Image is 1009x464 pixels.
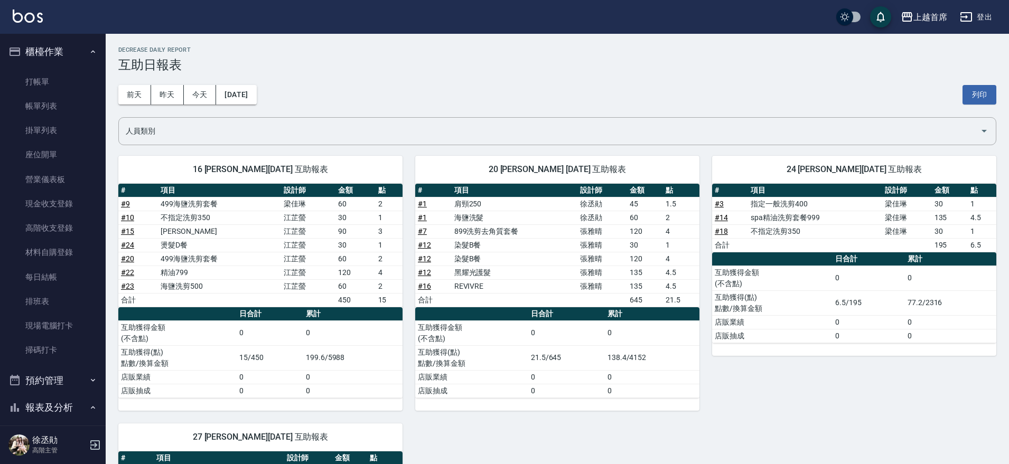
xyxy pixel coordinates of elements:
th: 累計 [303,307,403,321]
td: 互助獲得金額 (不含點) [415,320,528,345]
td: 30 [335,238,375,252]
span: 16 [PERSON_NAME][DATE] 互助報表 [131,164,390,175]
a: #1 [418,200,427,208]
th: 日合計 [833,252,905,266]
td: 黑耀光護髮 [452,266,577,279]
a: 排班表 [4,289,101,314]
td: 0 [605,384,699,397]
td: 30 [932,197,968,211]
th: 金額 [335,184,375,197]
td: 合計 [118,293,158,307]
td: 梁佳琳 [281,197,335,211]
a: #12 [418,268,431,277]
td: spa精油洗剪套餐999 [748,211,882,224]
td: 15 [376,293,403,307]
td: 染髮B餐 [452,238,577,252]
td: 120 [627,252,664,266]
button: 上越首席 [896,6,951,28]
th: 點 [376,184,403,197]
h3: 互助日報表 [118,58,996,72]
button: Open [976,122,993,139]
td: REVIVRE [452,279,577,293]
td: 梁佳琳 [882,224,932,238]
a: 現場電腦打卡 [4,314,101,338]
td: 0 [833,329,905,343]
a: 材料自購登錄 [4,240,101,264]
a: 每日結帳 [4,265,101,289]
a: #14 [715,213,728,222]
th: 設計師 [281,184,335,197]
th: 日合計 [528,307,605,321]
td: 0 [605,320,699,345]
td: 135 [932,211,968,224]
td: 450 [335,293,375,307]
th: 金額 [627,184,664,197]
td: 江芷螢 [281,224,335,238]
th: 累計 [605,307,699,321]
td: 江芷螢 [281,238,335,252]
a: 座位開單 [4,143,101,167]
a: 打帳單 [4,70,101,94]
input: 人員名稱 [123,122,976,140]
td: 店販抽成 [712,329,833,343]
td: 2 [376,252,403,266]
td: 120 [335,266,375,279]
td: 0 [905,315,996,329]
img: Logo [13,10,43,23]
td: 135 [627,279,664,293]
td: 2 [376,197,403,211]
td: 店販業績 [712,315,833,329]
td: 肩頸250 [452,197,577,211]
td: 60 [335,279,375,293]
td: 645 [627,293,664,307]
td: 店販業績 [415,370,528,384]
td: 江芷螢 [281,266,335,279]
td: 張雅晴 [577,266,627,279]
td: 店販抽成 [118,384,237,397]
table: a dense table [118,307,403,398]
a: #3 [715,200,724,208]
td: 0 [303,384,403,397]
td: 60 [627,211,664,224]
td: 合計 [712,238,748,252]
td: 徐丞勛 [577,197,627,211]
td: 30 [932,224,968,238]
td: 店販業績 [118,370,237,384]
div: 上越首席 [913,11,947,24]
td: 1 [968,197,996,211]
button: 報表及分析 [4,394,101,421]
td: 899洗剪去角質套餐 [452,224,577,238]
a: #24 [121,241,134,249]
td: 合計 [415,293,452,307]
td: 4 [376,266,403,279]
td: 499海鹽洗剪套餐 [158,252,281,266]
span: 24 [PERSON_NAME][DATE] 互助報表 [725,164,984,175]
a: 帳單列表 [4,94,101,118]
td: 張雅晴 [577,279,627,293]
td: 1 [376,238,403,252]
td: 0 [528,384,605,397]
a: 報表目錄 [4,425,101,450]
td: 江芷螢 [281,279,335,293]
td: 互助獲得(點) 點數/換算金額 [712,290,833,315]
td: 120 [627,224,664,238]
td: 海鹽洗剪500 [158,279,281,293]
table: a dense table [415,184,699,307]
td: 江芷螢 [281,211,335,224]
img: Person [8,434,30,456]
td: 138.4/4152 [605,345,699,370]
td: 135 [627,266,664,279]
td: 6.5/195 [833,290,905,315]
td: [PERSON_NAME] [158,224,281,238]
a: #1 [418,213,427,222]
td: 張雅晴 [577,238,627,252]
a: #12 [418,254,431,263]
a: 高階收支登錄 [4,216,101,240]
td: 不指定洗剪350 [748,224,882,238]
td: 4.5 [968,211,996,224]
h5: 徐丞勛 [32,435,86,446]
td: 45 [627,197,664,211]
td: 互助獲得(點) 點數/換算金額 [118,345,237,370]
th: 點 [663,184,699,197]
th: # [118,184,158,197]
